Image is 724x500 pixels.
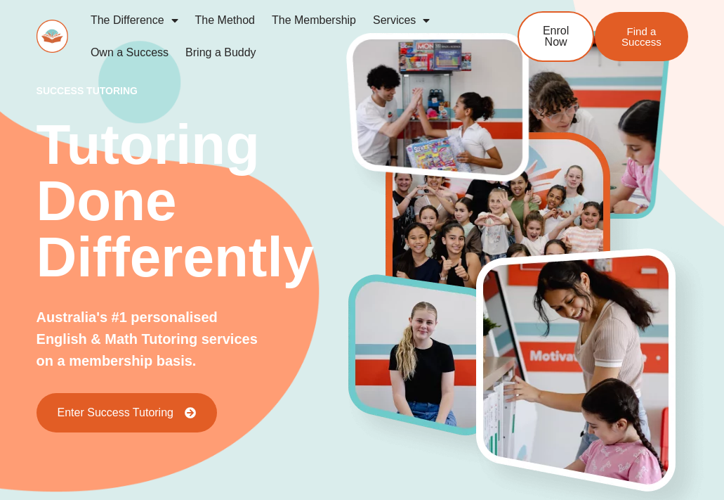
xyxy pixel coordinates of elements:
p: success tutoring [37,86,349,96]
a: The Method [187,4,263,37]
span: Find a Success [616,26,667,47]
nav: Menu [82,4,480,69]
span: Enrol Now [540,25,572,48]
a: Enter Success Tutoring [37,393,217,432]
p: Australia's #1 personalised English & Math Tutoring services on a membership basis. [37,307,265,372]
a: Bring a Buddy [177,37,265,69]
a: The Membership [263,4,364,37]
h2: Tutoring Done Differently [37,117,349,286]
a: Enrol Now [518,11,594,62]
a: The Difference [82,4,187,37]
a: Find a Success [595,12,688,61]
a: Own a Success [82,37,177,69]
a: Services [364,4,438,37]
span: Enter Success Tutoring [58,407,173,418]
